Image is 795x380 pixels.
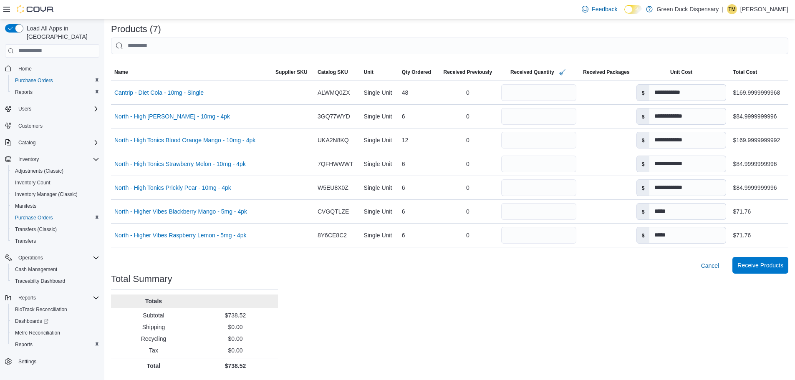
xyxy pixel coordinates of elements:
[12,178,54,188] a: Inventory Count
[657,4,719,14] p: Green Duck Dispensary
[722,4,724,14] p: |
[114,335,193,343] p: Recycling
[114,159,246,169] a: North - High Tonics Strawberry Melon - 10mg - 4pk
[18,139,35,146] span: Catalog
[12,316,52,326] a: Dashboards
[17,5,54,13] img: Cova
[275,69,308,75] span: Supplier SKU
[8,75,103,86] button: Purchase Orders
[12,213,56,223] a: Purchase Orders
[8,327,103,339] button: Metrc Reconciliation
[727,4,737,14] div: Thomas Mungovan
[318,230,347,240] span: 8Y6CE8C2
[15,154,99,164] span: Inventory
[361,156,399,172] div: Single Unit
[12,224,99,234] span: Transfers (Classic)
[18,156,39,163] span: Inventory
[8,235,103,247] button: Transfers
[15,121,99,131] span: Customers
[114,206,247,216] a: North - Higher Vibes Blackberry Mango - 5mg - 4pk
[12,87,36,97] a: Reports
[15,214,53,221] span: Purchase Orders
[318,183,348,193] span: W5EU8X0Z
[15,179,50,186] span: Inventory Count
[114,323,193,331] p: Shipping
[733,159,777,169] div: $84.9999999996
[12,236,99,246] span: Transfers
[318,206,349,216] span: CVGQTLZE
[15,330,60,336] span: Metrc Reconciliation
[583,69,629,75] span: Received Packages
[23,24,99,41] span: Load All Apps in [GEOGRAPHIC_DATA]
[196,335,275,343] p: $0.00
[399,156,438,172] div: 6
[272,65,314,79] button: Supplier SKU
[114,69,128,75] span: Name
[15,104,99,114] span: Users
[12,264,61,274] a: Cash Management
[733,111,777,121] div: $84.9999999996
[637,227,650,243] label: $
[18,294,36,301] span: Reports
[15,138,39,148] button: Catalog
[399,227,438,244] div: 6
[8,304,103,315] button: BioTrack Reconciliation
[12,201,99,211] span: Manifests
[114,111,230,121] a: North - High [PERSON_NAME] - 10mg - 4pk
[12,178,99,188] span: Inventory Count
[12,340,36,350] a: Reports
[733,183,777,193] div: $84.9999999996
[114,362,193,370] p: Total
[18,106,31,112] span: Users
[15,226,57,233] span: Transfers (Classic)
[8,189,103,200] button: Inventory Manager (Classic)
[2,252,103,264] button: Operations
[2,63,103,75] button: Home
[318,88,350,98] span: ALWMQ0ZX
[8,339,103,350] button: Reports
[15,253,99,263] span: Operations
[701,262,719,270] span: Cancel
[15,356,99,367] span: Settings
[15,203,36,209] span: Manifests
[624,5,642,14] input: Dark Mode
[637,108,650,124] label: $
[111,65,272,79] button: Name
[15,77,53,84] span: Purchase Orders
[12,305,99,315] span: BioTrack Reconciliation
[15,278,65,284] span: Traceabilty Dashboard
[361,227,399,244] div: Single Unit
[361,84,399,101] div: Single Unit
[318,69,348,75] span: Catalog SKU
[637,156,650,172] label: $
[111,24,161,34] h3: Products (7)
[15,238,36,244] span: Transfers
[114,297,193,305] p: Totals
[18,358,36,365] span: Settings
[8,315,103,327] a: Dashboards
[728,4,735,14] span: TM
[740,4,788,14] p: [PERSON_NAME]
[12,276,68,286] a: Traceabilty Dashboard
[12,189,81,199] a: Inventory Manager (Classic)
[12,201,40,211] a: Manifests
[2,137,103,148] button: Catalog
[8,212,103,224] button: Purchase Orders
[2,292,103,304] button: Reports
[318,159,353,169] span: 7QFHWWWT
[510,67,568,77] span: Received Quantity
[438,132,498,148] div: 0
[361,203,399,220] div: Single Unit
[114,230,246,240] a: North - Higher Vibes Raspberry Lemon - 5mg - 4pk
[15,341,33,348] span: Reports
[12,189,99,199] span: Inventory Manager (Classic)
[15,121,46,131] a: Customers
[15,168,63,174] span: Adjustments (Classic)
[111,274,172,284] h3: Total Summary
[732,257,788,274] button: Receive Products
[12,316,99,326] span: Dashboards
[2,103,103,115] button: Users
[8,224,103,235] button: Transfers (Classic)
[12,75,99,86] span: Purchase Orders
[15,253,46,263] button: Operations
